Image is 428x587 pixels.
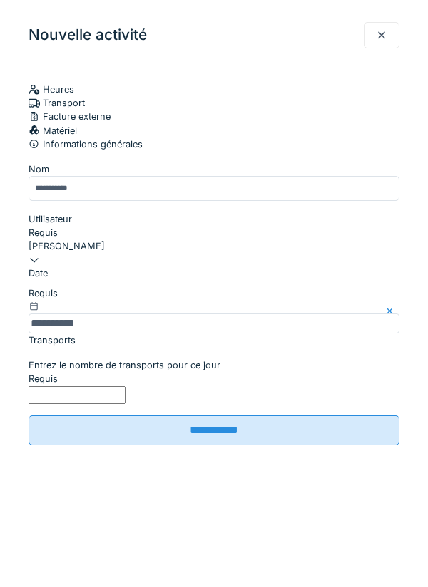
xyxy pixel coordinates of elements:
h3: Nouvelle activité [29,26,147,44]
button: Close [384,286,399,333]
div: [PERSON_NAME] [29,239,399,253]
div: Requis [29,286,399,300]
label: Entrez le nombre de transports pour ce jour [29,358,220,372]
div: Requis [29,226,399,239]
div: Heures [29,83,399,96]
label: Utilisateur [29,212,72,226]
div: Requis [29,372,399,385]
div: Facture externe [29,110,399,123]
div: Matériel [29,124,399,137]
div: Transport [29,96,399,110]
label: Date [29,266,48,280]
label: Nom [29,162,49,176]
label: Transports [29,333,76,347]
div: Informations générales [29,137,399,151]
